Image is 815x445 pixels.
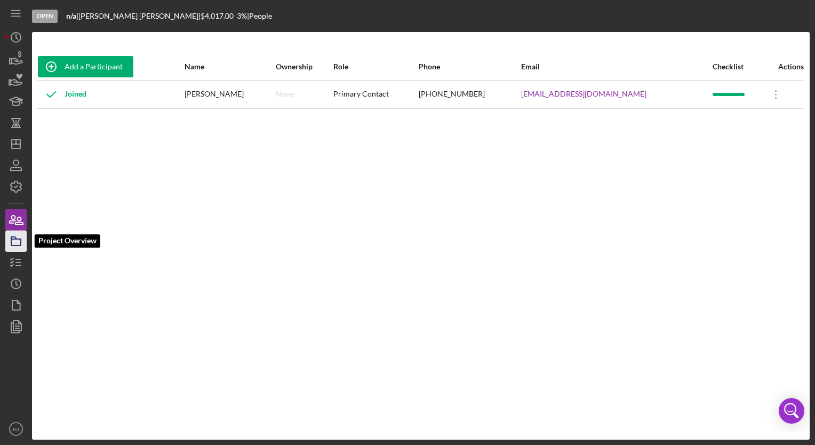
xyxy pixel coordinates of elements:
a: [EMAIL_ADDRESS][DOMAIN_NAME] [521,90,646,98]
text: HJ [13,426,19,432]
div: | People [247,12,272,20]
button: HJ [5,418,27,440]
div: Actions [763,62,804,71]
div: Open Intercom Messenger [779,398,804,424]
div: None [276,90,294,98]
div: | [66,12,78,20]
div: Checklist [713,62,762,71]
div: Email [521,62,712,71]
div: [PERSON_NAME] [185,81,275,108]
div: $4,017.00 [201,12,237,20]
div: Open [32,10,58,23]
div: Phone [419,62,520,71]
div: [PERSON_NAME] [PERSON_NAME] | [78,12,201,20]
div: Add a Participant [65,56,123,77]
div: Role [333,62,418,71]
b: n/a [66,11,76,20]
div: Name [185,62,275,71]
button: Add a Participant [38,56,133,77]
div: Primary Contact [333,81,418,108]
div: 3 % [237,12,247,20]
div: [PHONE_NUMBER] [419,81,520,108]
div: Joined [38,81,86,108]
div: Ownership [276,62,332,71]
